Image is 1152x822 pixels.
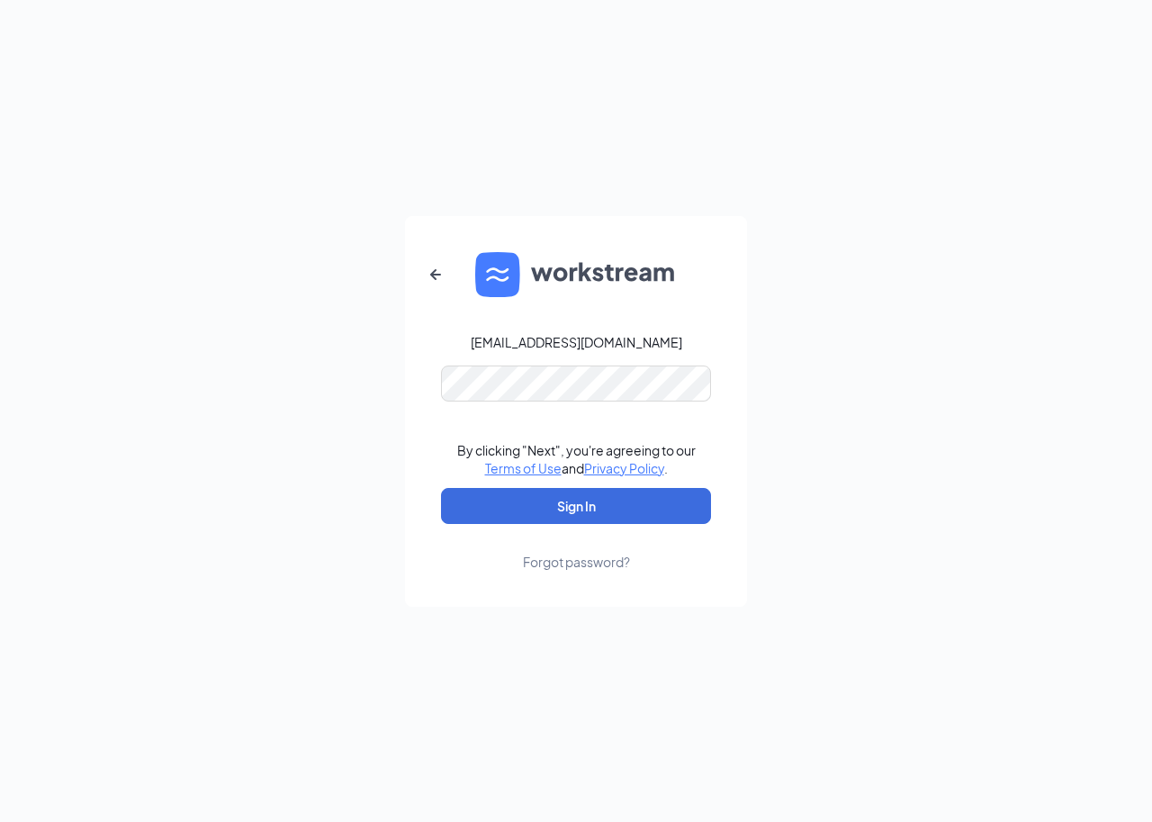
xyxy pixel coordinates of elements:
[414,253,457,296] button: ArrowLeftNew
[584,460,664,476] a: Privacy Policy
[485,460,562,476] a: Terms of Use
[523,524,630,571] a: Forgot password?
[425,264,446,285] svg: ArrowLeftNew
[475,252,677,297] img: WS logo and Workstream text
[471,333,682,351] div: [EMAIL_ADDRESS][DOMAIN_NAME]
[457,441,696,477] div: By clicking "Next", you're agreeing to our and .
[523,553,630,571] div: Forgot password?
[441,488,711,524] button: Sign In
